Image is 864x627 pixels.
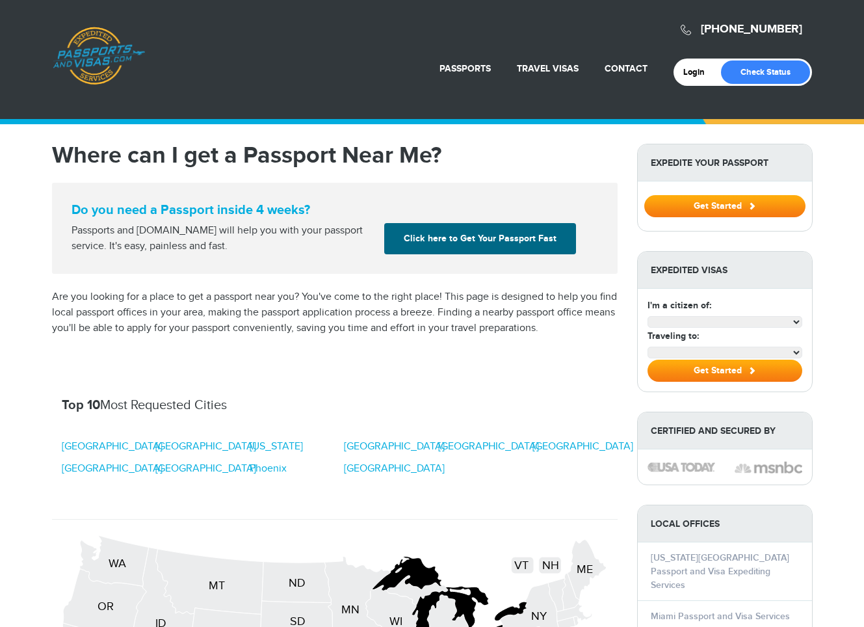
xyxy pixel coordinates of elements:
a: [GEOGRAPHIC_DATA] [62,439,163,455]
text: WA [108,557,125,570]
strong: Top 10 [62,397,100,413]
button: Get Started [644,195,805,217]
label: I'm a citizen of: [648,299,711,312]
strong: Certified and Secured by [638,412,812,449]
a: Travel Visas [517,63,579,74]
a: [GEOGRAPHIC_DATA] [344,461,445,477]
text: MN [341,603,360,617]
label: Traveling to: [648,329,699,343]
text: NH [542,559,558,572]
a: [GEOGRAPHIC_DATA] [438,439,539,455]
p: Are you looking for a place to get a passport near you? You've come to the right place! This page... [52,289,618,336]
a: [GEOGRAPHIC_DATA] [532,439,633,455]
a: Passports & [DOMAIN_NAME] [53,27,145,85]
text: OR [97,600,113,613]
a: [GEOGRAPHIC_DATA] [155,461,256,477]
strong: LOCAL OFFICES [638,505,812,542]
img: image description [735,460,802,475]
text: MT [208,579,224,593]
text: NY [531,609,547,623]
text: ND [289,576,306,590]
a: Click here to Get Your Passport Fast [384,223,576,254]
text: VT [514,559,529,572]
a: [US_STATE][GEOGRAPHIC_DATA] Passport and Visa Expediting Services [651,552,789,591]
h1: Where can I get a Passport Near Me? [52,144,618,167]
a: [GEOGRAPHIC_DATA] [62,461,163,477]
strong: Expedited Visas [638,252,812,289]
a: Passports [439,63,491,74]
a: Check Status [721,60,810,84]
a: [GEOGRAPHIC_DATA] [155,439,256,455]
div: Passports and [DOMAIN_NAME] will help you with your passport service. It's easy, painless and fast. [66,223,380,254]
a: [US_STATE] [250,439,303,455]
strong: Do you need a Passport inside 4 weeks? [72,202,598,218]
a: Login [683,67,714,77]
a: [GEOGRAPHIC_DATA] [344,439,445,455]
a: [PHONE_NUMBER] [701,22,802,36]
text: ME [576,563,592,576]
a: Phoenix [250,461,287,477]
a: Miami Passport and Visa Services [651,611,790,622]
a: Contact [605,63,648,74]
button: Get Started [648,360,802,382]
strong: Expedite Your Passport [638,144,812,181]
a: Get Started [644,200,805,211]
h2: Most Requested Cities [62,397,608,413]
img: image description [648,462,715,472]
